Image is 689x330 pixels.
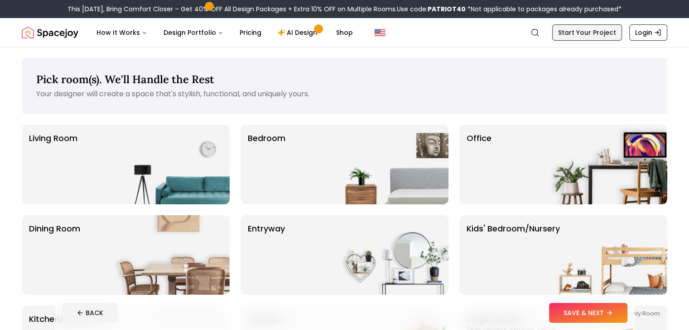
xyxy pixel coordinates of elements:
[467,132,491,197] p: Office
[29,132,77,197] p: Living Room
[62,303,118,323] button: BACK
[329,24,360,42] a: Shop
[22,24,78,42] a: Spacejoy
[551,125,667,204] img: Office
[397,5,466,14] span: Use code:
[375,27,385,38] img: United States
[629,24,667,41] a: Login
[428,5,466,14] b: PATRIOT40
[270,24,327,42] a: AI Design
[332,125,448,204] img: Bedroom
[156,24,231,42] button: Design Portfolio
[114,215,230,295] img: Dining Room
[89,24,360,42] nav: Main
[232,24,269,42] a: Pricing
[332,215,448,295] img: entryway
[549,303,627,323] button: SAVE & NEXT
[29,222,80,288] p: Dining Room
[22,24,78,42] img: Spacejoy Logo
[248,222,285,288] p: entryway
[466,5,622,14] span: *Not applicable to packages already purchased*
[551,215,667,295] img: Kids' Bedroom/Nursery
[89,24,154,42] button: How It Works
[467,222,560,288] p: Kids' Bedroom/Nursery
[22,18,667,47] nav: Global
[552,24,622,41] a: Start Your Project
[114,125,230,204] img: Living Room
[36,89,653,99] p: Your designer will create a space that's stylish, functional, and uniquely yours.
[67,5,622,14] div: This [DATE], Bring Comfort Closer – Get 40% OFF All Design Packages + Extra 10% OFF on Multiple R...
[36,72,214,86] span: Pick room(s). We'll Handle the Rest
[248,132,285,197] p: Bedroom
